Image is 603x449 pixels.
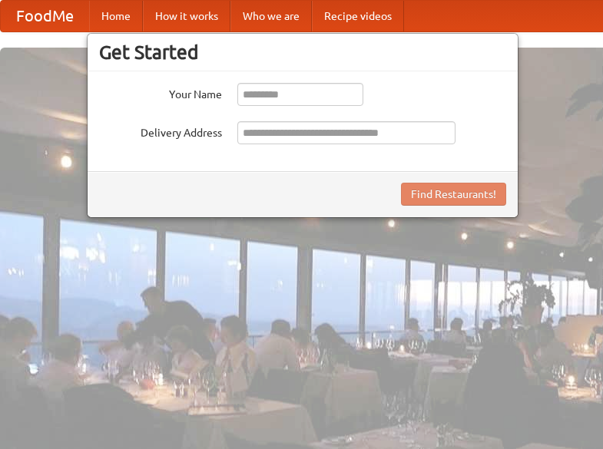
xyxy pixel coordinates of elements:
[401,183,506,206] button: Find Restaurants!
[89,1,143,31] a: Home
[230,1,312,31] a: Who we are
[312,1,404,31] a: Recipe videos
[99,83,222,102] label: Your Name
[143,1,230,31] a: How it works
[1,1,89,31] a: FoodMe
[99,121,222,140] label: Delivery Address
[99,41,506,64] h3: Get Started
